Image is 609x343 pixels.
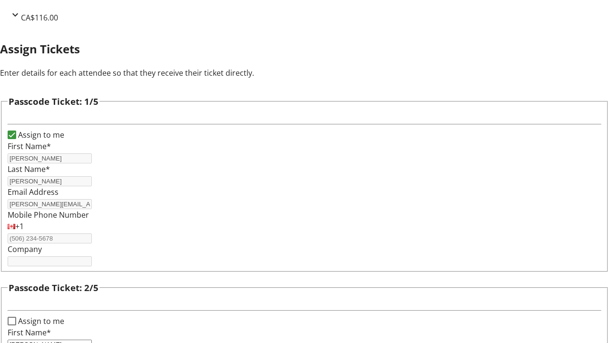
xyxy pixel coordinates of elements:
[8,233,92,243] input: (506) 234-5678
[21,12,58,23] span: CA$116.00
[16,129,64,141] label: Assign to me
[8,141,51,151] label: First Name*
[9,95,98,108] h3: Passcode Ticket: 1/5
[16,315,64,327] label: Assign to me
[8,187,59,197] label: Email Address
[8,327,51,338] label: First Name*
[8,244,42,254] label: Company
[8,210,89,220] label: Mobile Phone Number
[8,164,50,174] label: Last Name*
[9,281,98,294] h3: Passcode Ticket: 2/5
